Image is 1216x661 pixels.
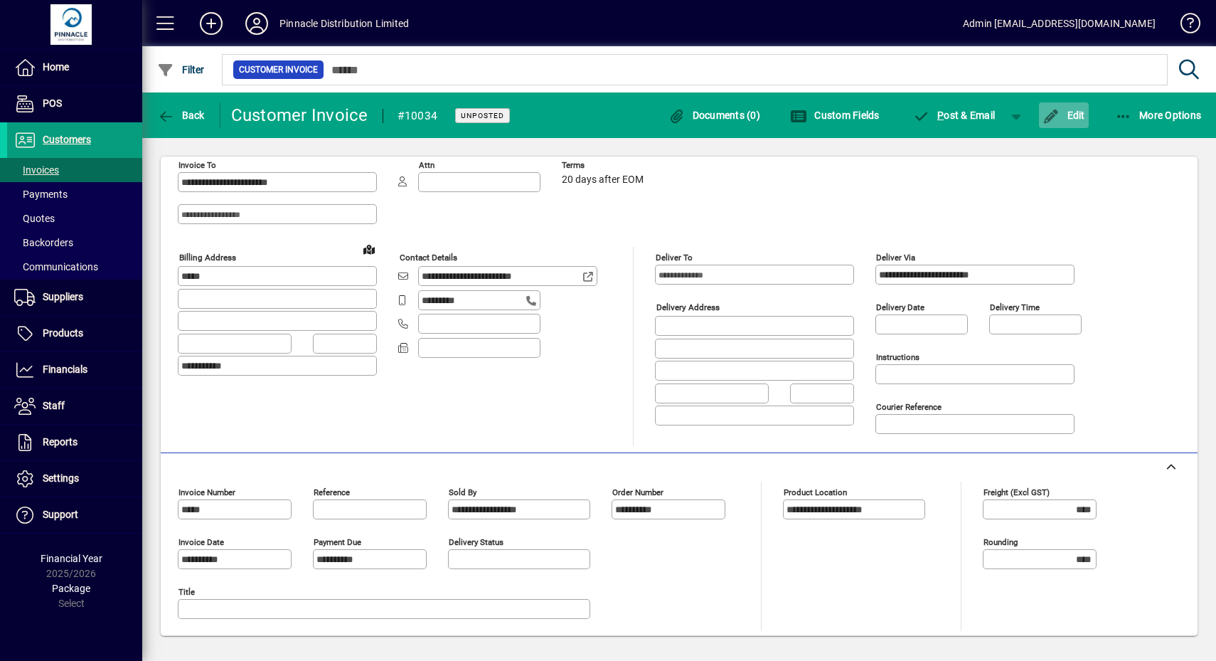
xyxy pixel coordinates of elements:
mat-label: Invoice number [178,487,235,497]
span: Invoices [14,164,59,176]
span: Unposted [461,111,504,120]
mat-label: Delivery date [876,302,924,312]
span: Communications [14,261,98,273]
mat-label: Courier Reference [876,402,942,412]
button: Filter [154,57,208,83]
span: Staff [43,400,65,411]
button: Back [154,102,208,128]
span: Suppliers [43,291,83,302]
a: View on map [358,238,380,260]
mat-label: Delivery status [449,537,503,547]
span: Custom Fields [790,110,880,121]
div: Admin [EMAIL_ADDRESS][DOMAIN_NAME] [963,12,1156,35]
button: More Options [1111,102,1205,128]
span: Payments [14,189,68,200]
span: 20 days after EOM [562,174,644,186]
span: Support [43,509,78,520]
a: Staff [7,388,142,424]
div: Pinnacle Distribution Limited [279,12,409,35]
span: Filter [157,64,205,75]
mat-label: Order number [612,487,663,497]
mat-label: Deliver To [656,253,693,263]
mat-label: Rounding [983,537,1018,547]
mat-label: Sold by [449,487,476,497]
span: Documents (0) [668,110,760,121]
a: Backorders [7,231,142,255]
span: More Options [1115,110,1202,121]
span: Settings [43,472,79,484]
mat-label: Invoice date [178,537,224,547]
span: Edit [1042,110,1085,121]
button: Edit [1039,102,1089,128]
a: Financials [7,352,142,388]
div: Customer Invoice [231,104,368,127]
mat-label: Payment due [314,537,361,547]
a: Products [7,316,142,351]
a: Payments [7,182,142,206]
mat-label: Reference [314,487,350,497]
button: Add [188,11,234,36]
a: Reports [7,425,142,460]
app-page-header-button: Back [142,102,220,128]
span: Back [157,110,205,121]
span: Customers [43,134,91,145]
mat-label: Invoice To [178,160,216,170]
a: Support [7,497,142,533]
a: POS [7,86,142,122]
span: Financials [43,364,87,375]
mat-label: Delivery time [990,302,1040,312]
span: Quotes [14,213,55,224]
span: P [937,110,944,121]
mat-label: Title [178,587,195,597]
span: Financial Year [41,553,102,564]
button: Post & Email [906,102,1003,128]
mat-label: Deliver via [876,253,915,263]
mat-label: Attn [419,160,434,170]
button: Custom Fields [786,102,883,128]
a: Communications [7,255,142,279]
span: Terms [562,161,647,170]
a: Knowledge Base [1170,3,1198,49]
mat-label: Instructions [876,352,919,362]
button: Documents (0) [664,102,764,128]
mat-label: Product location [784,487,847,497]
span: Products [43,327,83,339]
mat-label: Freight (excl GST) [983,487,1050,497]
span: POS [43,97,62,109]
span: Backorders [14,237,73,248]
a: Settings [7,461,142,497]
span: Package [52,583,90,594]
span: ost & Email [913,110,996,121]
a: Home [7,50,142,85]
a: Quotes [7,206,142,231]
span: Customer Invoice [239,63,318,77]
div: #10034 [398,105,438,127]
a: Invoices [7,158,142,182]
span: Reports [43,436,78,448]
button: Profile [234,11,279,36]
span: Home [43,61,69,73]
a: Suppliers [7,280,142,315]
